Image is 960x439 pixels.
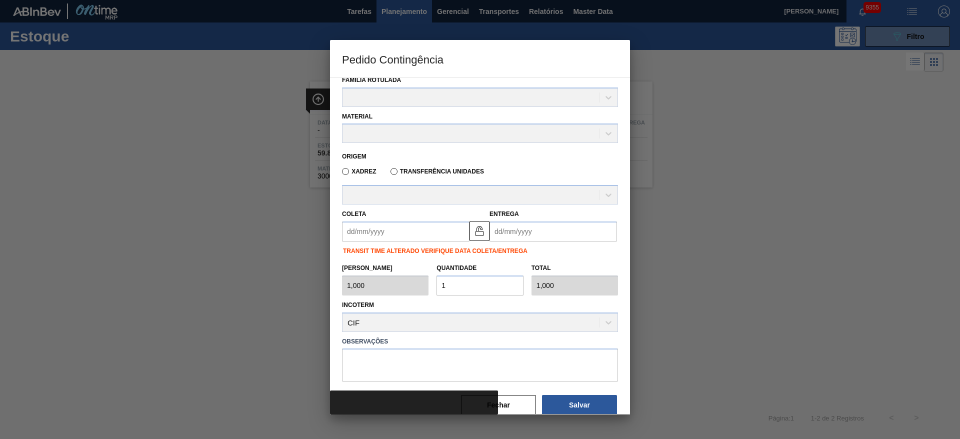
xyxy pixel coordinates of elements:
label: Origem [342,153,366,160]
img: unlocked [473,225,485,237]
label: Total [531,261,618,275]
label: Entrega [489,210,519,217]
label: Coleta [342,210,366,217]
label: Xadrez [342,168,376,175]
label: Material [342,113,372,120]
input: dd/mm/yyyy [489,221,617,241]
label: Incoterm [342,301,374,308]
label: Família Rotulada [342,76,401,83]
label: [PERSON_NAME] [342,261,428,275]
label: Observações [342,334,618,349]
label: TRANSIT TIME ALTERADO VERIFIQUE DATA COLETA/ENTREGA [343,247,527,254]
button: unlocked [469,221,489,241]
label: Transferência Unidades [390,168,484,175]
input: dd/mm/yyyy [342,221,469,241]
label: Quantidade [436,264,476,271]
h3: Pedido Contingência [330,40,630,78]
